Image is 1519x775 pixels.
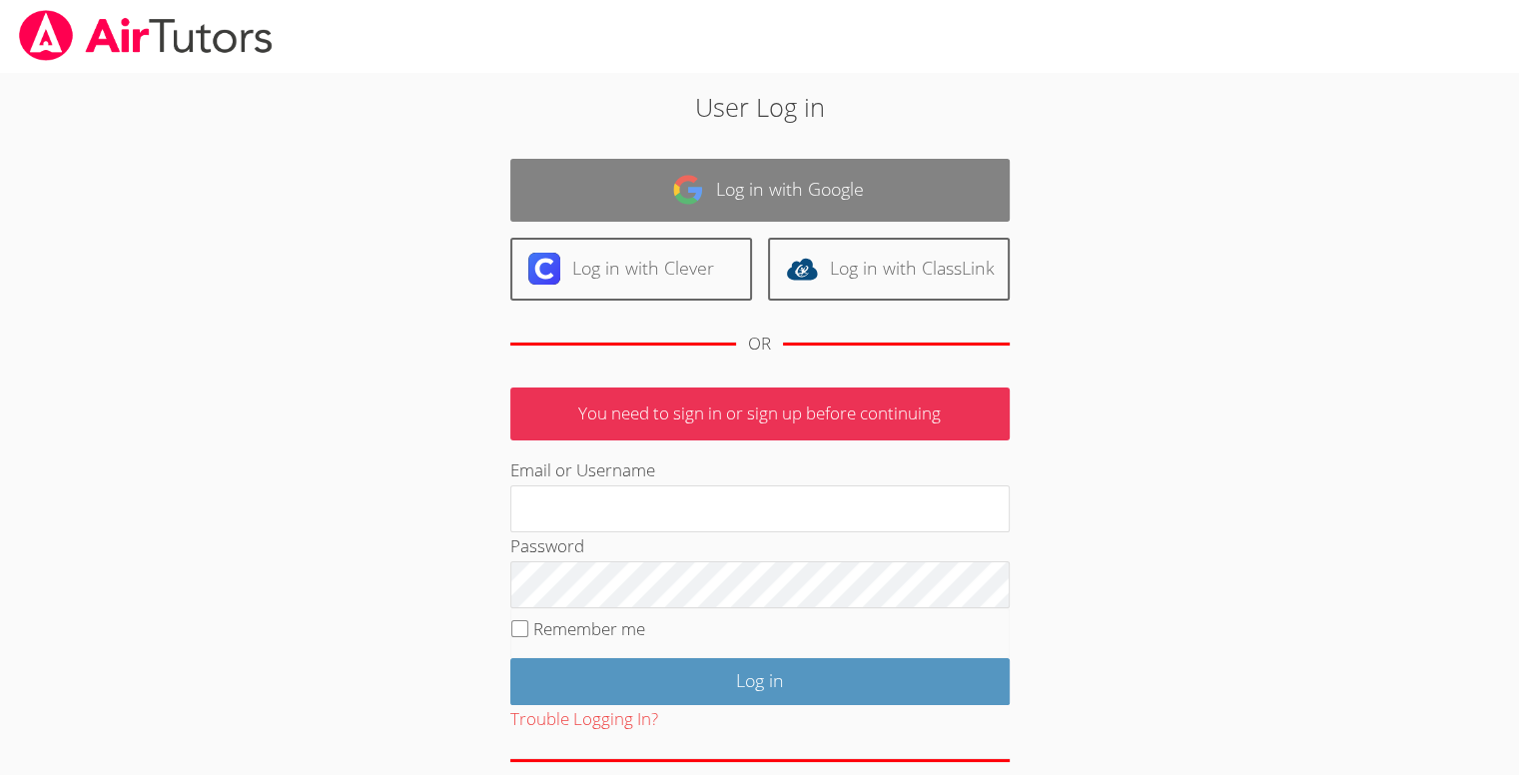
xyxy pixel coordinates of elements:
img: classlink-logo-d6bb404cc1216ec64c9a2012d9dc4662098be43eaf13dc465df04b49fa7ab582.svg [786,253,818,285]
label: Password [510,534,584,557]
img: airtutors_banner-c4298cdbf04f3fff15de1276eac7730deb9818008684d7c2e4769d2f7ddbe033.png [17,10,275,61]
label: Remember me [533,617,645,640]
div: OR [748,330,771,359]
img: google-logo-50288ca7cdecda66e5e0955fdab243c47b7ad437acaf1139b6f446037453330a.svg [672,174,704,206]
label: Email or Username [510,458,655,481]
h2: User Log in [350,88,1169,126]
button: Trouble Logging In? [510,705,658,734]
a: Log in with Clever [510,238,752,301]
a: Log in with Google [510,159,1010,222]
img: clever-logo-6eab21bc6e7a338710f1a6ff85c0baf02591cd810cc4098c63d3a4b26e2feb20.svg [528,253,560,285]
a: Log in with ClassLink [768,238,1010,301]
input: Log in [510,658,1010,705]
p: You need to sign in or sign up before continuing [510,387,1010,440]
